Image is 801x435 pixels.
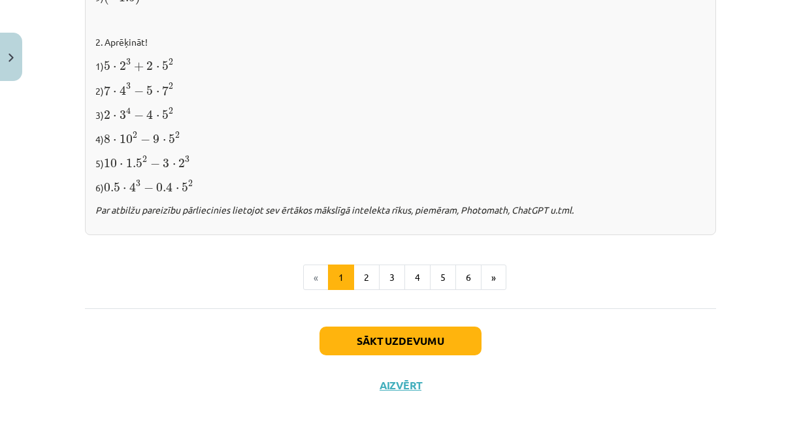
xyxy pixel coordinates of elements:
[376,379,425,392] button: Aizvērt
[104,135,110,144] span: 8
[104,159,117,168] span: 10
[182,183,188,192] span: 5
[129,182,136,192] span: 4
[404,265,431,291] button: 4
[136,180,140,187] span: 3
[142,156,147,163] span: 2
[156,182,172,192] span: 0.4
[104,183,120,192] span: 0.5
[156,91,159,95] span: ⋅
[126,59,131,65] span: 3
[319,327,482,355] button: Sākt uzdevumu
[430,265,456,291] button: 5
[95,106,706,122] p: 3)
[140,135,150,144] span: −
[162,110,169,120] span: 5
[144,184,154,193] span: −
[178,159,185,168] span: 2
[172,163,176,167] span: ⋅
[95,57,706,73] p: 1)
[169,83,173,89] span: 2
[95,154,706,170] p: 5)
[95,178,706,195] p: 6)
[163,159,169,168] span: 3
[126,83,131,89] span: 3
[156,66,159,70] span: ⋅
[162,61,169,71] span: 5
[134,87,144,96] span: −
[150,159,160,169] span: −
[176,187,179,191] span: ⋅
[113,91,116,95] span: ⋅
[156,115,159,119] span: ⋅
[126,107,131,114] span: 4
[126,159,142,168] span: 1.5
[169,59,173,65] span: 2
[113,66,116,70] span: ⋅
[95,82,706,98] p: 2)
[134,111,144,120] span: −
[95,204,574,216] i: Par atbilžu pareizību pārliecinies lietojot sev ērtākos mākslīgā intelekta rīkus, piemēram, Photo...
[153,135,159,144] span: 9
[146,110,153,120] span: 4
[162,86,169,95] span: 7
[120,135,133,144] span: 10
[328,265,354,291] button: 1
[163,139,166,143] span: ⋅
[134,62,144,71] span: +
[481,265,506,291] button: »
[104,61,110,71] span: 5
[169,108,173,114] span: 2
[185,156,189,163] span: 3
[146,86,153,95] span: 5
[123,187,126,191] span: ⋅
[120,86,126,95] span: 4
[8,54,14,62] img: icon-close-lesson-0947bae3869378f0d4975bcd49f059093ad1ed9edebbc8119c70593378902aed.svg
[120,163,123,167] span: ⋅
[455,265,482,291] button: 6
[353,265,380,291] button: 2
[85,265,716,291] nav: Page navigation example
[133,132,137,138] span: 2
[113,139,116,143] span: ⋅
[146,61,153,71] span: 2
[95,35,706,49] p: 2. Aprēķināt!
[188,180,193,187] span: 2
[169,135,175,144] span: 5
[104,110,110,120] span: 2
[120,110,126,120] span: 3
[113,115,116,119] span: ⋅
[379,265,405,291] button: 3
[95,130,706,146] p: 4)
[120,61,126,71] span: 2
[175,132,180,138] span: 2
[104,86,110,95] span: 7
